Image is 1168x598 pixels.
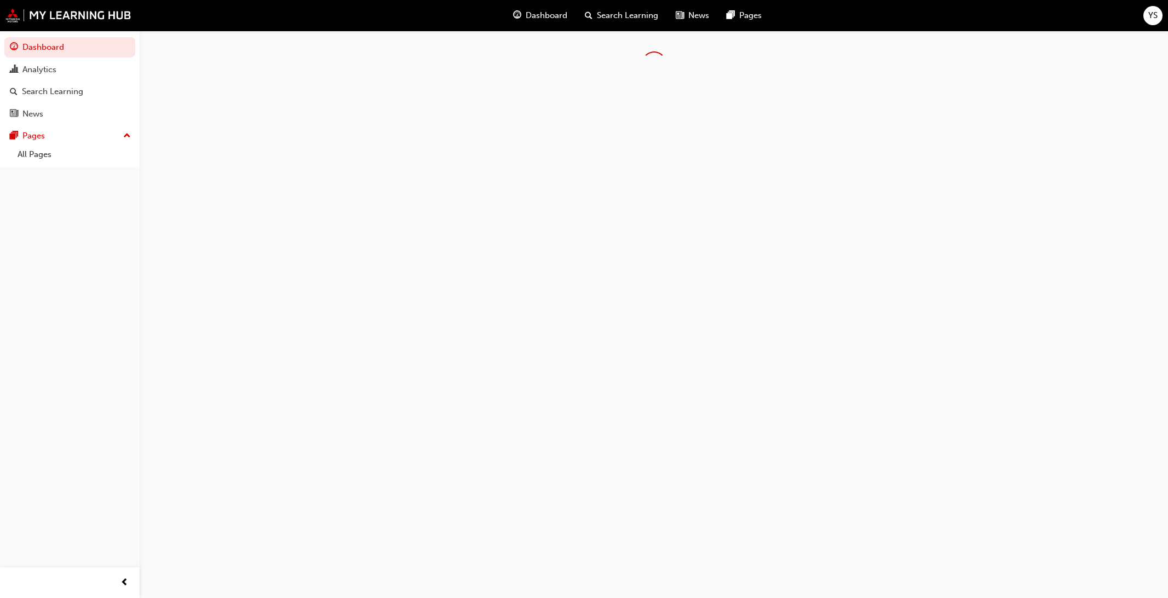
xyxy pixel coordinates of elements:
a: news-iconNews [667,4,718,27]
button: DashboardAnalyticsSearch LearningNews [4,35,135,126]
span: news-icon [10,109,18,119]
a: All Pages [13,146,135,163]
div: News [22,108,43,120]
div: Search Learning [22,85,83,98]
a: Dashboard [4,37,135,57]
img: mmal [5,8,131,22]
span: search-icon [585,9,592,22]
span: News [688,9,709,22]
button: YS [1143,6,1163,25]
span: pages-icon [727,9,735,22]
span: pages-icon [10,131,18,141]
a: pages-iconPages [718,4,770,27]
span: Pages [739,9,762,22]
a: search-iconSearch Learning [576,4,667,27]
span: up-icon [123,129,131,143]
span: Search Learning [597,9,658,22]
span: Dashboard [526,9,567,22]
span: search-icon [10,87,18,97]
span: prev-icon [120,576,129,590]
button: Pages [4,126,135,146]
a: Analytics [4,60,135,80]
span: YS [1148,9,1158,22]
span: chart-icon [10,65,18,75]
span: guage-icon [10,43,18,53]
a: Search Learning [4,82,135,102]
span: news-icon [676,9,684,22]
a: News [4,104,135,124]
a: guage-iconDashboard [504,4,576,27]
div: Analytics [22,63,56,76]
span: guage-icon [513,9,521,22]
div: Pages [22,130,45,142]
